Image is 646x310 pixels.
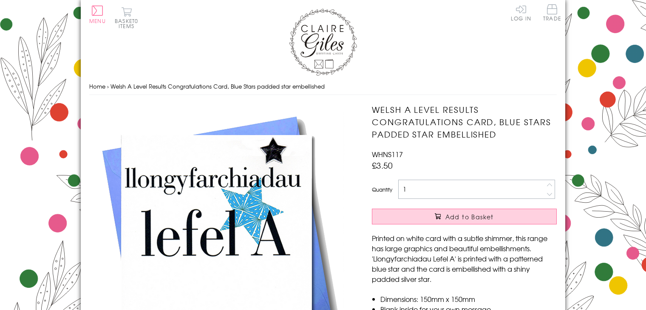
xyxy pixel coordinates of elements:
[372,209,557,224] button: Add to Basket
[372,233,557,284] p: Printed on white card with a subtle shimmer, this range has large graphics and beautiful embellis...
[107,82,109,90] span: ›
[445,212,494,221] span: Add to Basket
[89,82,105,90] a: Home
[89,17,106,25] span: Menu
[89,78,557,95] nav: breadcrumbs
[119,17,138,30] span: 0 items
[372,186,392,193] label: Quantity
[543,4,561,23] a: Trade
[115,7,138,29] button: Basket0 items
[372,103,557,140] h1: Welsh A Level Results Congratulations Card, Blue Stars padded star embellished
[372,159,393,171] span: £3.50
[289,9,357,76] img: Claire Giles Greetings Cards
[380,294,557,304] li: Dimensions: 150mm x 150mm
[543,4,561,21] span: Trade
[372,149,403,159] span: WHNS117
[89,6,106,23] button: Menu
[110,82,325,90] span: Welsh A Level Results Congratulations Card, Blue Stars padded star embellished
[511,4,531,21] a: Log In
